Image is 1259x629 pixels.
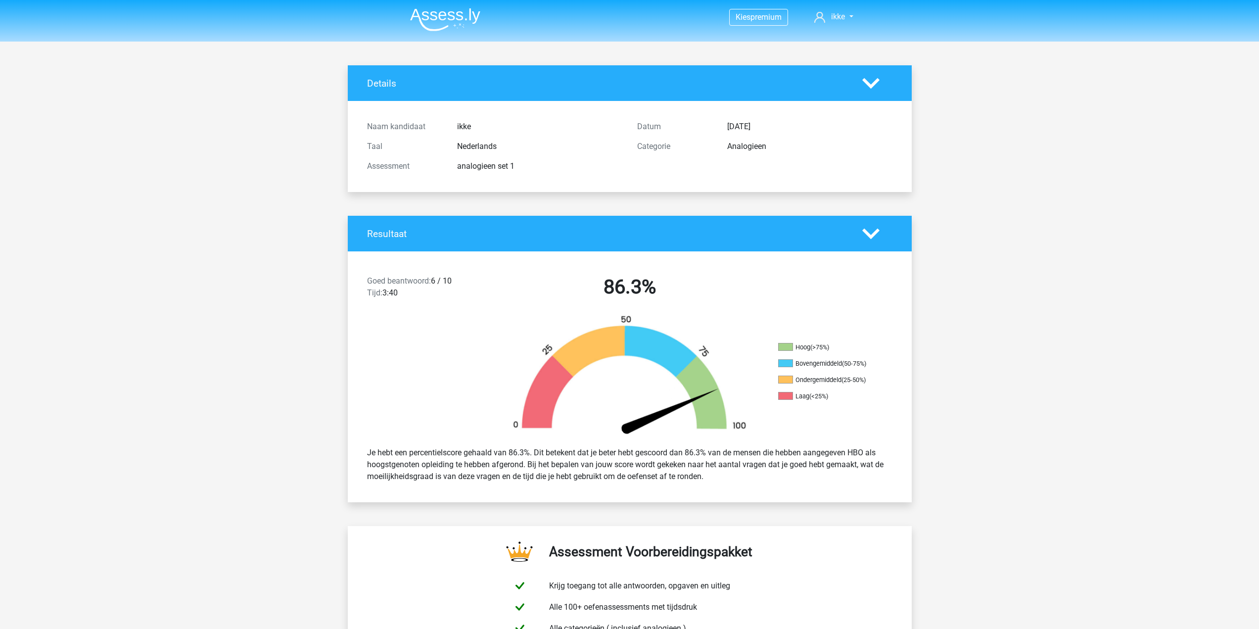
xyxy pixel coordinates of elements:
[450,141,630,152] div: Nederlands
[360,443,900,486] div: Je hebt een percentielscore gehaald van 86.3%. Dit betekent dat je beter hebt gescoord dan 86.3% ...
[750,12,782,22] span: premium
[842,360,866,367] div: (50-75%)
[778,343,877,352] li: Hoog
[841,376,866,384] div: (25-50%)
[367,78,847,89] h4: Details
[360,121,450,133] div: Naam kandidaat
[360,160,450,172] div: Assessment
[630,141,720,152] div: Categorie
[720,121,900,133] div: [DATE]
[450,121,630,133] div: ikke
[496,315,763,439] img: 86.bedef3011a2e.png
[367,228,847,240] h4: Resultaat
[630,121,720,133] div: Datum
[450,160,630,172] div: analogieen set 1
[410,8,480,31] img: Assessly
[720,141,900,152] div: Analogieen
[360,141,450,152] div: Taal
[367,288,382,297] span: Tijd:
[367,276,431,286] span: Goed beantwoord:
[778,376,877,385] li: Ondergemiddeld
[778,359,877,368] li: Bovengemiddeld
[360,275,495,303] div: 6 / 10 3:40
[809,392,828,400] div: (<25%)
[831,12,845,21] span: ikke
[778,392,877,401] li: Laag
[730,10,788,24] a: Kiespremium
[736,12,750,22] span: Kies
[502,275,757,299] h2: 86.3%
[810,343,829,351] div: (>75%)
[810,11,857,23] a: ikke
